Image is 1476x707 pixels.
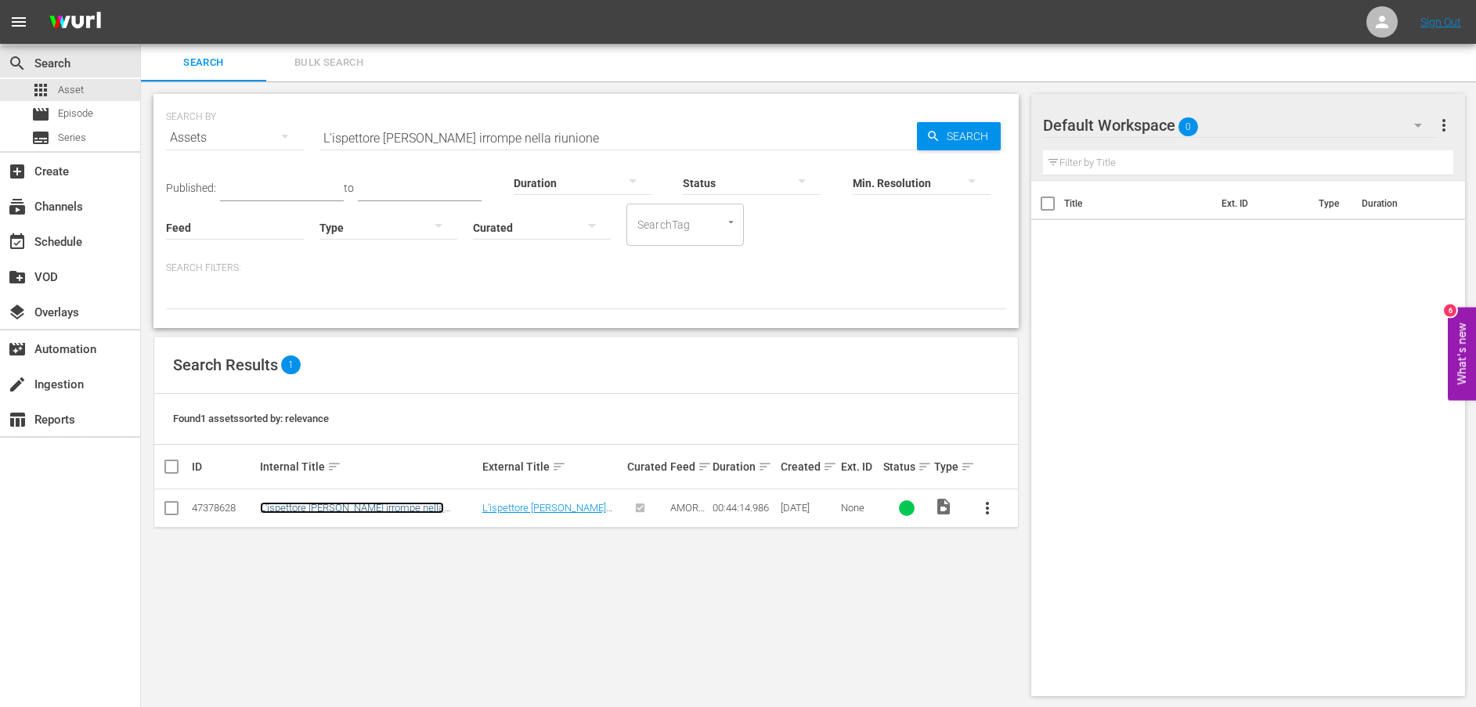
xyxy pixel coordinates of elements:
[327,460,341,474] span: sort
[961,460,975,474] span: sort
[1043,103,1438,147] div: Default Workspace
[166,262,1006,275] p: Search Filters:
[150,54,257,72] span: Search
[1444,304,1456,316] div: 6
[917,122,1001,150] button: Search
[841,460,879,473] div: Ext. ID
[670,502,705,537] span: AMORE MORTALE
[1352,182,1446,225] th: Duration
[713,457,776,476] div: Duration
[940,122,1001,150] span: Search
[627,460,666,473] div: Curated
[698,460,712,474] span: sort
[1309,182,1352,225] th: Type
[38,4,113,41] img: ans4CAIJ8jUAAAAAAAAAAAAAAAAAAAAAAAAgQb4GAAAAAAAAAAAAAAAAAAAAAAAAJMjXAAAAAAAAAAAAAAAAAAAAAAAAgAT5G...
[260,457,477,476] div: Internal Title
[1448,307,1476,400] button: Open Feedback Widget
[781,502,835,514] div: [DATE]
[192,502,255,514] div: 47378628
[713,502,776,514] div: 00:44:14.986
[31,105,50,124] span: Episode
[344,182,354,194] span: to
[1434,106,1453,144] button: more_vert
[8,197,27,216] span: Channels
[9,13,28,31] span: menu
[173,413,329,424] span: Found 1 assets sorted by: relevance
[1212,182,1309,225] th: Ext. ID
[934,457,964,476] div: Type
[8,233,27,251] span: Schedule
[166,116,304,160] div: Assets
[276,54,382,72] span: Bulk Search
[58,106,93,121] span: Episode
[8,410,27,429] span: Reports
[8,268,27,287] span: create_new_folder
[724,215,738,229] button: Open
[31,128,50,147] span: Series
[670,457,709,476] div: Feed
[758,460,772,474] span: sort
[281,355,301,374] span: 1
[58,82,84,98] span: Asset
[482,457,623,476] div: External Title
[978,499,997,518] span: more_vert
[58,130,86,146] span: Series
[173,355,278,374] span: Search Results
[1434,116,1453,135] span: more_vert
[166,182,216,194] span: Published:
[841,502,879,514] div: None
[8,162,27,181] span: Create
[8,54,27,73] span: Search
[1420,16,1461,28] a: Sign Out
[552,460,566,474] span: sort
[482,502,612,525] a: L'ispettore [PERSON_NAME] irrompe nella riunione
[918,460,932,474] span: sort
[8,303,27,322] span: Overlays
[260,502,444,525] a: L'ispettore [PERSON_NAME] irrompe nella riunione
[781,457,835,476] div: Created
[192,460,255,473] div: ID
[8,340,27,359] span: Automation
[934,497,953,516] span: Video
[969,489,1006,527] button: more_vert
[31,81,50,99] span: Asset
[1064,182,1213,225] th: Title
[883,457,929,476] div: Status
[1178,110,1198,143] span: 0
[823,460,837,474] span: sort
[8,375,27,394] span: Ingestion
